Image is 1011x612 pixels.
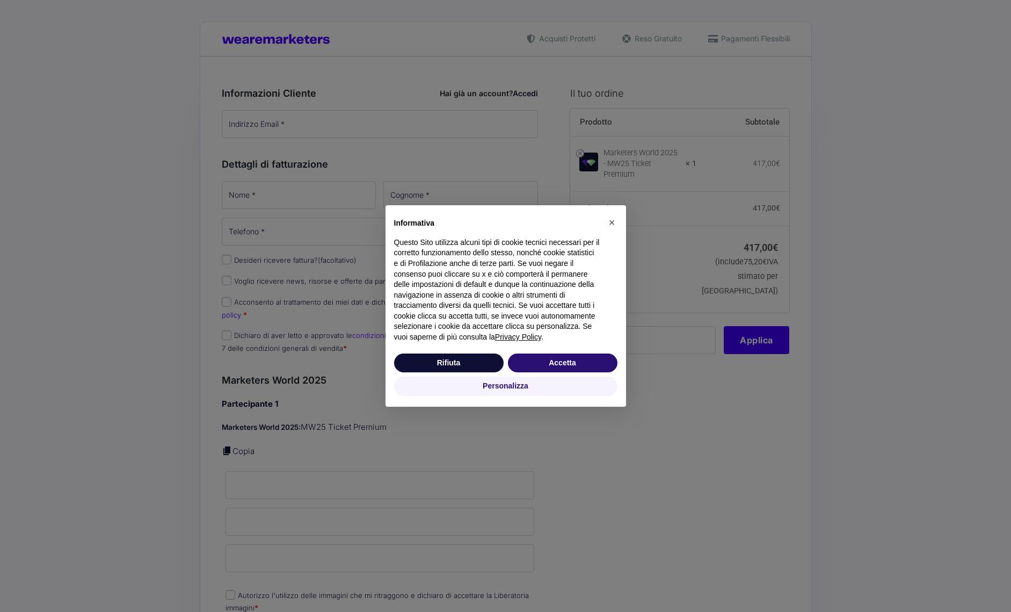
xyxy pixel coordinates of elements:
button: Personalizza [394,377,617,396]
button: Rifiuta [394,354,504,373]
a: Privacy Policy [495,333,541,341]
h2: Informativa [394,218,600,229]
p: Questo Sito utilizza alcuni tipi di cookie tecnici necessari per il corretto funzionamento dello ... [394,237,600,343]
button: Chiudi questa informativa [603,214,621,231]
button: Accetta [508,354,617,373]
span: × [609,217,615,228]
